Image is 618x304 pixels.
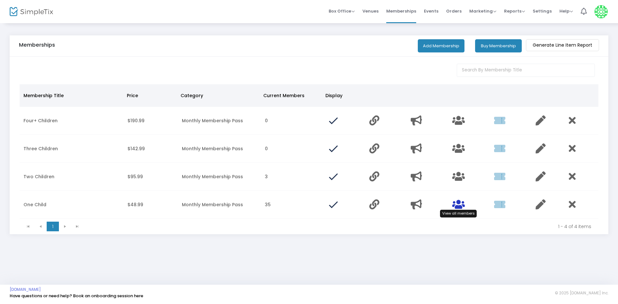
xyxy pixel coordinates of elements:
[457,64,595,77] input: Search By Membership Title
[20,135,124,163] td: Three Children
[261,107,323,135] td: 0
[475,39,522,52] button: Buy Membership
[327,115,339,126] img: done.png
[559,8,573,14] span: Help
[329,8,355,14] span: Box Office
[504,8,525,14] span: Reports
[418,39,464,52] button: Add Membership
[19,42,55,48] h5: Memberships
[178,135,261,163] td: Monthly Membership Pass
[555,290,608,296] span: © 2025 [DOMAIN_NAME] Inc.
[20,84,598,219] div: Data table
[124,163,178,191] td: $95.99
[47,222,59,231] span: Page 1
[10,293,143,299] a: Have questions or need help? Book an onboarding session here
[261,135,323,163] td: 0
[327,143,339,154] img: done.png
[178,163,261,191] td: Monthly Membership Pass
[526,39,599,51] m-button: Generate Line Item Report
[178,191,261,219] td: Monthly Membership Pass
[386,3,416,19] span: Memberships
[177,84,259,107] th: Category
[261,191,323,219] td: 35
[362,3,379,19] span: Venues
[20,107,124,135] td: Four+ Children
[10,287,41,292] a: [DOMAIN_NAME]
[327,199,339,210] img: done.png
[446,3,462,19] span: Orders
[124,135,178,163] td: $142.99
[327,171,339,182] img: done.png
[20,84,123,107] th: Membership Title
[424,3,438,19] span: Events
[124,107,178,135] td: $190.99
[123,84,177,107] th: Price
[178,107,261,135] td: Monthly Membership Pass
[20,191,124,219] td: One Child
[124,191,178,219] td: $48.99
[88,223,591,230] kendo-pager-info: 1 - 4 of 4 items
[20,163,124,191] td: Two Children
[261,163,323,191] td: 3
[469,8,496,14] span: Marketing
[440,210,477,217] div: View all members
[533,3,552,19] span: Settings
[259,84,322,107] th: Current Members
[322,84,363,107] th: Display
